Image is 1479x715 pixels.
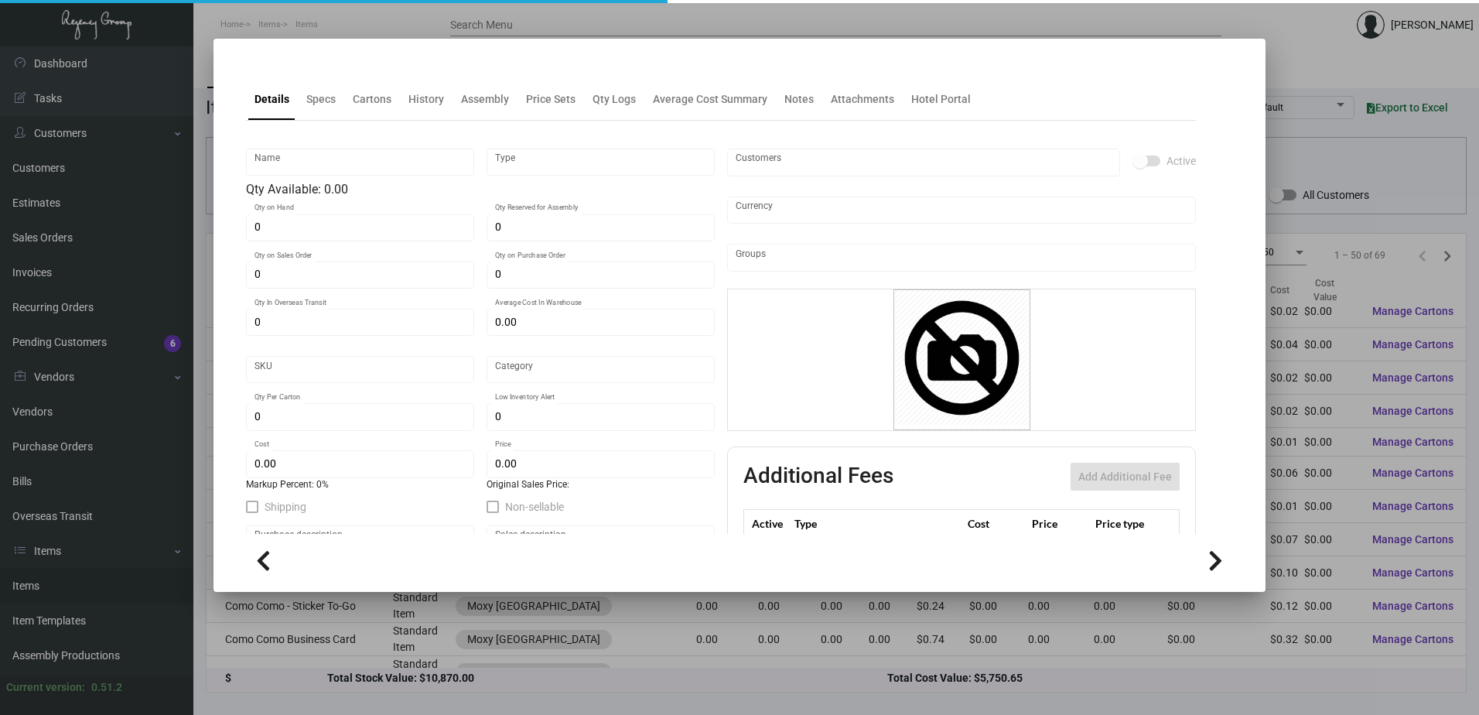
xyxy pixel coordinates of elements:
div: Cartons [353,91,391,108]
span: Add Additional Fee [1078,470,1172,483]
input: Add new.. [736,156,1112,169]
div: Attachments [831,91,894,108]
button: Add Additional Fee [1071,463,1180,491]
div: Assembly [461,91,509,108]
h2: Additional Fees [743,463,893,491]
div: Price Sets [526,91,576,108]
div: Average Cost Summary [653,91,767,108]
div: Notes [784,91,814,108]
th: Active [744,510,791,537]
th: Cost [964,510,1027,537]
div: Qty Available: 0.00 [246,180,715,199]
div: Hotel Portal [911,91,971,108]
div: History [408,91,444,108]
th: Price type [1091,510,1161,537]
div: Specs [306,91,336,108]
span: Shipping [265,498,306,516]
th: Price [1028,510,1091,537]
span: Active [1166,152,1196,170]
span: Non-sellable [505,498,564,516]
div: 0.51.2 [91,679,122,696]
div: Details [254,91,289,108]
div: Current version: [6,679,85,696]
input: Add new.. [736,251,1188,264]
div: Qty Logs [593,91,636,108]
th: Type [791,510,964,537]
